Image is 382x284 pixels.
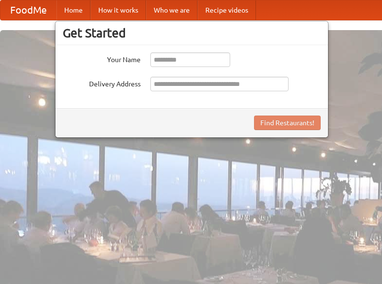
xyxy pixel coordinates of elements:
[63,77,141,89] label: Delivery Address
[198,0,256,20] a: Recipe videos
[63,52,141,65] label: Your Name
[146,0,198,20] a: Who we are
[56,0,91,20] a: Home
[0,0,56,20] a: FoodMe
[63,26,321,40] h3: Get Started
[91,0,146,20] a: How it works
[254,116,321,130] button: Find Restaurants!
